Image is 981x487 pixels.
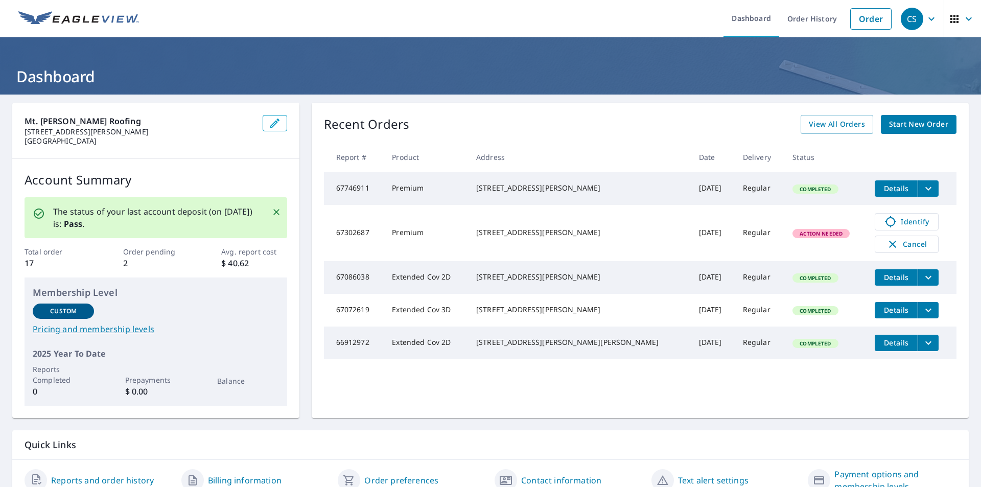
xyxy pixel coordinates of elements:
span: Completed [793,274,837,282]
th: Address [468,142,691,172]
p: Custom [50,307,77,316]
img: EV Logo [18,11,139,27]
span: Details [881,338,912,347]
p: $ 0.00 [125,385,186,398]
button: detailsBtn-66912972 [875,335,918,351]
span: Action Needed [793,230,849,237]
div: [STREET_ADDRESS][PERSON_NAME][PERSON_NAME] [476,337,683,347]
td: Premium [384,172,468,205]
td: Extended Cov 2D [384,327,468,359]
div: [STREET_ADDRESS][PERSON_NAME] [476,183,683,193]
td: Extended Cov 3D [384,294,468,327]
span: Details [881,183,912,193]
td: Regular [735,327,785,359]
h1: Dashboard [12,66,969,87]
td: 67302687 [324,205,384,261]
span: Details [881,272,912,282]
a: View All Orders [801,115,873,134]
p: Reports Completed [33,364,94,385]
th: Report # [324,142,384,172]
div: CS [901,8,923,30]
p: Recent Orders [324,115,410,134]
p: Prepayments [125,375,186,385]
p: [GEOGRAPHIC_DATA] [25,136,254,146]
p: Order pending [123,246,189,257]
td: Regular [735,172,785,205]
div: [STREET_ADDRESS][PERSON_NAME] [476,227,683,238]
p: Account Summary [25,171,287,189]
span: Details [881,305,912,315]
a: Start New Order [881,115,956,134]
p: The status of your last account deposit (on [DATE]) is: . [53,205,260,230]
a: Contact information [521,474,601,486]
td: Regular [735,294,785,327]
p: Avg. report cost [221,246,287,257]
span: View All Orders [809,118,865,131]
td: 66912972 [324,327,384,359]
a: Order [850,8,892,30]
td: [DATE] [691,294,735,327]
a: Text alert settings [678,474,749,486]
th: Delivery [735,142,785,172]
p: Quick Links [25,438,956,451]
a: Order preferences [364,474,438,486]
p: [STREET_ADDRESS][PERSON_NAME] [25,127,254,136]
p: 0 [33,385,94,398]
button: filesDropdownBtn-67072619 [918,302,939,318]
p: 2025 Year To Date [33,347,279,360]
td: Extended Cov 2D [384,261,468,294]
th: Date [691,142,735,172]
p: Balance [217,376,278,386]
button: filesDropdownBtn-66912972 [918,335,939,351]
span: Completed [793,340,837,347]
td: Regular [735,261,785,294]
button: detailsBtn-67072619 [875,302,918,318]
div: [STREET_ADDRESS][PERSON_NAME] [476,305,683,315]
p: 17 [25,257,90,269]
span: Completed [793,307,837,314]
td: 67072619 [324,294,384,327]
td: [DATE] [691,172,735,205]
td: Premium [384,205,468,261]
b: Pass [64,218,83,229]
a: Pricing and membership levels [33,323,279,335]
p: Mt. [PERSON_NAME] Roofing [25,115,254,127]
p: Membership Level [33,286,279,299]
p: 2 [123,257,189,269]
div: [STREET_ADDRESS][PERSON_NAME] [476,272,683,282]
button: detailsBtn-67086038 [875,269,918,286]
button: detailsBtn-67746911 [875,180,918,197]
span: Identify [881,216,932,228]
a: Billing information [208,474,282,486]
span: Completed [793,185,837,193]
p: $ 40.62 [221,257,287,269]
button: Cancel [875,236,939,253]
span: Start New Order [889,118,948,131]
span: Cancel [885,238,928,250]
td: Regular [735,205,785,261]
td: [DATE] [691,205,735,261]
a: Identify [875,213,939,230]
th: Status [784,142,867,172]
td: [DATE] [691,261,735,294]
td: 67086038 [324,261,384,294]
td: 67746911 [324,172,384,205]
p: Total order [25,246,90,257]
button: filesDropdownBtn-67086038 [918,269,939,286]
td: [DATE] [691,327,735,359]
th: Product [384,142,468,172]
button: Close [270,205,283,219]
a: Reports and order history [51,474,154,486]
button: filesDropdownBtn-67746911 [918,180,939,197]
